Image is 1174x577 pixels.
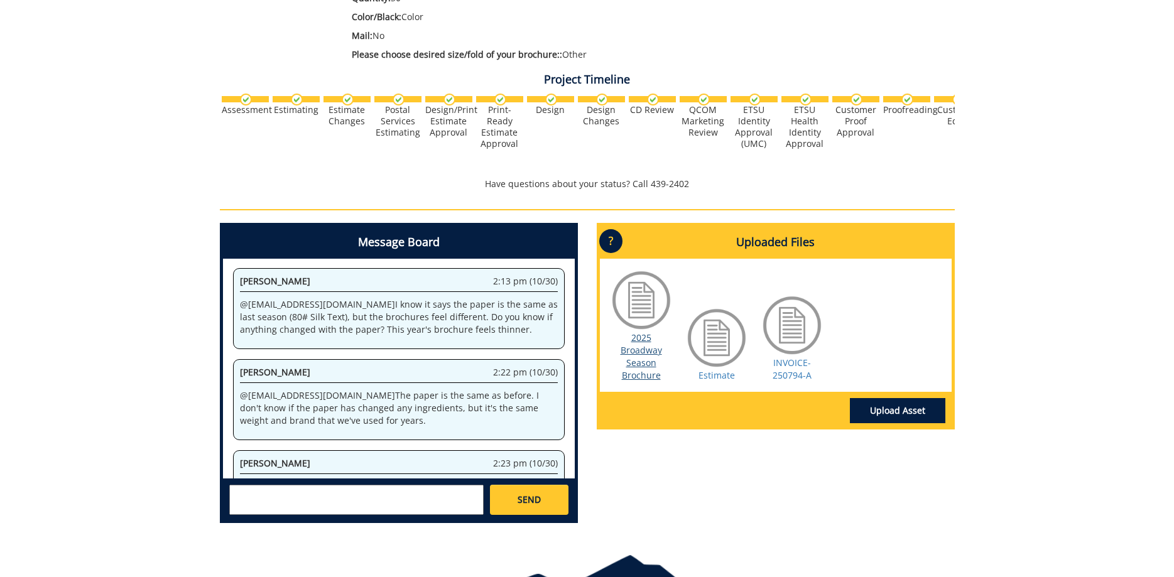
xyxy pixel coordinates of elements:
[883,104,930,116] div: Proofreading
[220,178,955,190] p: Have questions about your status? Call 439-2402
[352,30,844,42] p: No
[698,369,735,381] a: Estimate
[222,104,269,116] div: Assessment
[352,48,562,60] span: Please choose desired size/fold of your brochure::
[851,94,862,105] img: checkmark
[493,366,558,379] span: 2:22 pm (10/30)
[600,226,952,259] h4: Uploaded Files
[352,11,401,23] span: Color/Black:
[545,94,557,105] img: checkmark
[374,104,421,138] div: Postal Services Estimating
[599,229,622,253] p: ?
[490,485,568,515] a: SEND
[850,398,945,423] a: Upload Asset
[698,94,710,105] img: checkmark
[443,94,455,105] img: checkmark
[240,275,310,287] span: [PERSON_NAME]
[493,457,558,470] span: 2:23 pm (10/30)
[223,226,575,259] h4: Message Board
[647,94,659,105] img: checkmark
[352,11,844,23] p: Color
[393,94,405,105] img: checkmark
[621,332,662,381] a: 2025 Broadway Season Brochure
[527,104,574,116] div: Design
[773,357,812,381] a: INVOICE-250794-A
[494,94,506,105] img: checkmark
[323,104,371,127] div: Estimate Changes
[273,104,320,116] div: Estimating
[952,94,964,105] img: checkmark
[731,104,778,149] div: ETSU Identity Approval (UMC)
[240,389,558,427] p: @ [EMAIL_ADDRESS][DOMAIN_NAME] The paper is the same as before. I don't know if the paper has cha...
[342,94,354,105] img: checkmark
[596,94,608,105] img: checkmark
[749,94,761,105] img: checkmark
[680,104,727,138] div: QCOM Marketing Review
[291,94,303,105] img: checkmark
[352,48,844,61] p: Other
[220,73,955,86] h4: Project Timeline
[901,94,913,105] img: checkmark
[800,94,812,105] img: checkmark
[578,104,625,127] div: Design Changes
[781,104,829,149] div: ETSU Health Identity Approval
[229,485,484,515] textarea: messageToSend
[934,104,981,127] div: Customer Edits
[352,30,372,41] span: Mail:
[240,366,310,378] span: [PERSON_NAME]
[425,104,472,138] div: Design/Print Estimate Approval
[240,94,252,105] img: checkmark
[832,104,879,138] div: Customer Proof Approval
[629,104,676,116] div: CD Review
[476,104,523,149] div: Print-Ready Estimate Approval
[493,275,558,288] span: 2:13 pm (10/30)
[240,457,310,469] span: [PERSON_NAME]
[240,298,558,336] p: @ [EMAIL_ADDRESS][DOMAIN_NAME] I know it says the paper is the same as last season (80# Silk Text...
[518,493,541,506] span: SEND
